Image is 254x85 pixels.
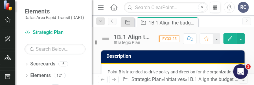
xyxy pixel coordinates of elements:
[124,2,208,13] input: Search ClearPoint...
[123,76,239,83] div: » »
[24,8,84,15] span: Elements
[106,54,241,59] h3: Description
[246,64,251,69] span: 1
[30,61,55,68] a: Scorecards
[131,76,162,82] a: Strategic Plan
[164,76,185,82] a: Initiatives
[238,2,249,13] button: RC
[159,35,179,42] span: FYQ3-25
[24,29,86,36] a: Strategic Plan
[149,19,197,27] div: 1B.1 Align the budget and financial planning process to ensure resources adequately support the s...
[114,34,153,40] div: 1B.1 Align the budget and financial planning process to ensure resources adequately support the s...
[114,40,153,45] div: Strategic Plan
[54,73,66,78] div: 121
[101,34,111,44] img: Not Defined
[24,44,86,54] input: Search Below...
[233,64,248,79] iframe: Intercom live chat
[30,72,51,79] a: Elements
[58,61,68,67] div: 6
[24,15,84,20] small: Dallas Area Rapid Transit (DART)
